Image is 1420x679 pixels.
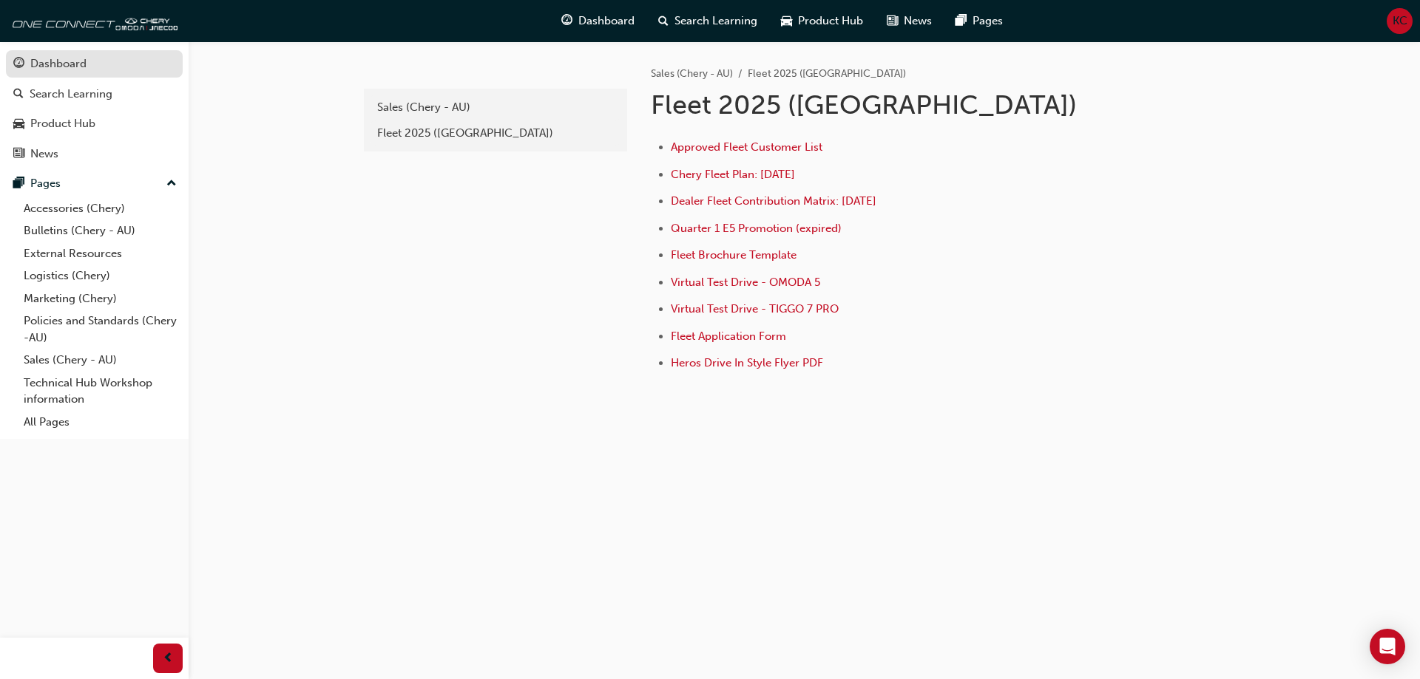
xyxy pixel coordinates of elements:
[6,47,183,170] button: DashboardSearch LearningProduct HubNews
[904,13,932,30] span: News
[887,12,898,30] span: news-icon
[578,13,635,30] span: Dashboard
[671,302,839,315] a: Virtual Test Drive - TIGGO 7 PRO
[13,88,24,101] span: search-icon
[875,6,944,36] a: news-iconNews
[671,140,822,154] a: Approved Fleet Customer List
[18,265,183,287] a: Logistics (Chery)
[13,117,24,131] span: car-icon
[671,248,797,262] a: Fleet Brochure Template
[1387,8,1413,34] button: KC
[748,66,906,83] li: Fleet 2025 ([GEOGRAPHIC_DATA])
[561,12,572,30] span: guage-icon
[671,356,823,369] a: Heros Drive In Style Flyer PDF
[18,349,183,372] a: Sales (Chery - AU)
[781,12,792,30] span: car-icon
[671,168,795,181] a: Chery Fleet Plan: [DATE]
[1370,629,1405,664] div: Open Intercom Messenger
[6,50,183,78] a: Dashboard
[550,6,646,36] a: guage-iconDashboard
[30,115,95,132] div: Product Hub
[798,13,863,30] span: Product Hub
[13,58,24,71] span: guage-icon
[30,175,61,192] div: Pages
[671,330,786,343] a: Fleet Application Form
[30,55,87,72] div: Dashboard
[1393,13,1407,30] span: KC
[18,310,183,349] a: Policies and Standards (Chery -AU)
[956,12,967,30] span: pages-icon
[377,99,614,116] div: Sales (Chery - AU)
[944,6,1015,36] a: pages-iconPages
[646,6,769,36] a: search-iconSearch Learning
[6,170,183,197] button: Pages
[166,174,177,194] span: up-icon
[769,6,875,36] a: car-iconProduct Hub
[6,140,183,168] a: News
[370,120,621,146] a: Fleet 2025 ([GEOGRAPHIC_DATA])
[658,12,669,30] span: search-icon
[377,125,614,142] div: Fleet 2025 ([GEOGRAPHIC_DATA])
[18,287,183,310] a: Marketing (Chery)
[671,194,876,208] a: Dealer Fleet Contribution Matrix: [DATE]
[671,276,820,289] a: Virtual Test Drive - OMODA 5
[30,146,58,163] div: News
[671,222,842,235] a: Quarter 1 E5 Promotion (expired)
[18,242,183,265] a: External Resources
[18,372,183,411] a: Technical Hub Workshop information
[6,81,183,108] a: Search Learning
[651,67,733,80] a: Sales (Chery - AU)
[163,649,174,668] span: prev-icon
[30,86,112,103] div: Search Learning
[6,110,183,137] a: Product Hub
[18,411,183,434] a: All Pages
[651,89,1136,121] h1: Fleet 2025 ([GEOGRAPHIC_DATA])
[973,13,1003,30] span: Pages
[13,177,24,191] span: pages-icon
[674,13,757,30] span: Search Learning
[370,95,621,120] a: Sales (Chery - AU)
[13,148,24,161] span: news-icon
[7,6,177,35] img: oneconnect
[18,197,183,220] a: Accessories (Chery)
[18,219,183,242] a: Bulletins (Chery - AU)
